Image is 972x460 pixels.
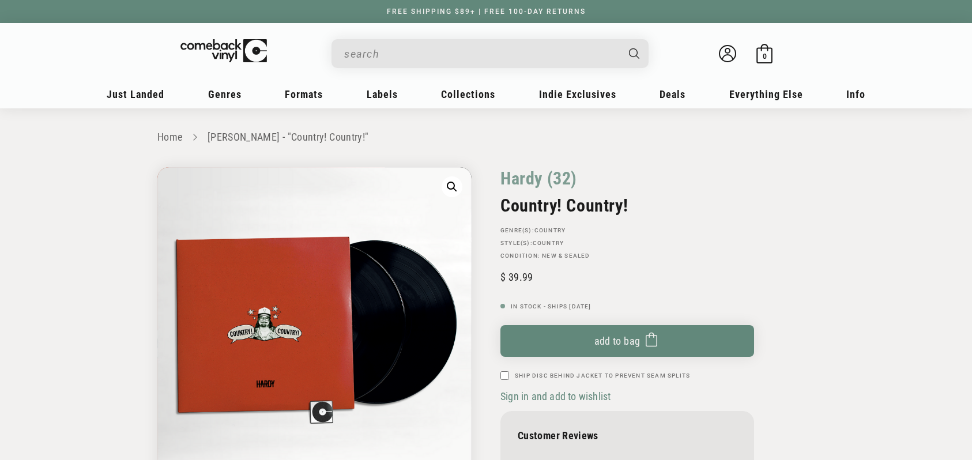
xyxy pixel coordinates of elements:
p: In Stock - Ships [DATE] [500,303,754,310]
label: Ship Disc Behind Jacket To Prevent Seam Splits [515,371,690,380]
button: Add to bag [500,325,754,357]
span: Labels [367,88,398,100]
a: Hardy (32) [500,167,577,190]
button: Sign in and add to wishlist [500,390,614,403]
span: 39.99 [500,271,533,283]
nav: breadcrumbs [157,129,815,146]
p: Condition: New & Sealed [500,252,754,259]
a: FREE SHIPPING $89+ | FREE 100-DAY RETURNS [375,7,597,16]
span: Add to bag [594,335,641,347]
p: Customer Reviews [518,429,737,442]
a: Country [533,240,564,246]
span: Sign in and add to wishlist [500,390,611,402]
a: Home [157,131,182,143]
span: Indie Exclusives [539,88,616,100]
input: search [344,42,617,66]
span: 0 [763,52,767,61]
p: STYLE(S): [500,240,754,247]
div: Search [331,39,649,68]
span: Deals [660,88,685,100]
span: Formats [285,88,323,100]
h2: Country! Country! [500,195,754,216]
span: $ [500,271,506,283]
span: Info [846,88,865,100]
button: Search [619,39,650,68]
a: Country [534,227,566,233]
span: Just Landed [107,88,164,100]
a: [PERSON_NAME] - "Country! Country!" [208,131,369,143]
p: GENRE(S): [500,227,754,234]
span: Genres [208,88,242,100]
span: Everything Else [729,88,803,100]
span: Collections [441,88,495,100]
